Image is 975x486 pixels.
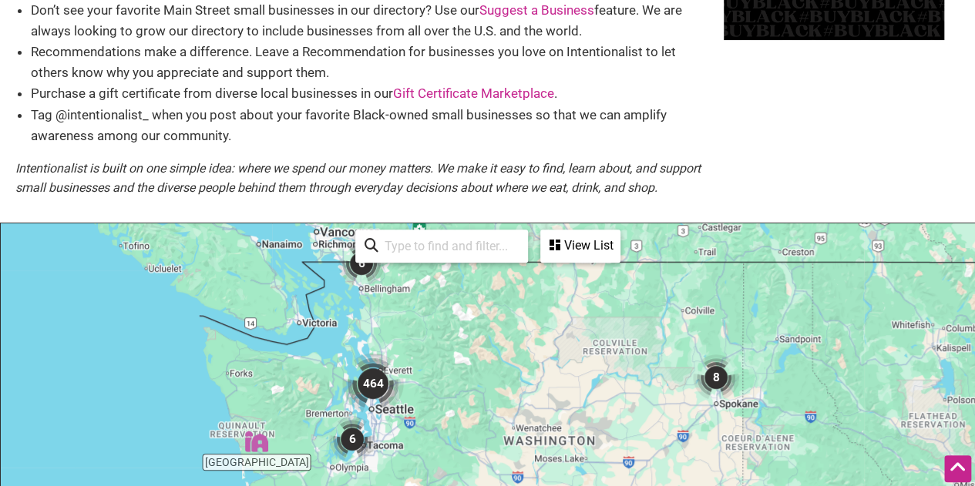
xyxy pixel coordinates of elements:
[15,161,701,196] em: Intentionalist is built on one simple idea: where we spend our money matters. We make it easy to ...
[542,231,619,260] div: View List
[329,416,375,462] div: 6
[393,85,554,101] a: Gift Certificate Marketplace
[355,230,528,263] div: Type to search and filter
[378,231,519,261] input: Type to find and filter...
[342,353,404,414] div: 464
[338,240,385,287] div: 6
[479,2,594,18] a: Suggest a Business
[31,105,708,146] li: Tag @intentionalist_ when you post about your favorite Black-owned small businesses so that we ca...
[245,430,268,453] div: Sky Island Farm
[693,354,739,401] div: 8
[944,455,971,482] div: Scroll Back to Top
[31,42,708,83] li: Recommendations make a difference. Leave a Recommendation for businesses you love on Intentionali...
[540,230,620,263] div: See a list of the visible businesses
[31,83,708,104] li: Purchase a gift certificate from diverse local businesses in our .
